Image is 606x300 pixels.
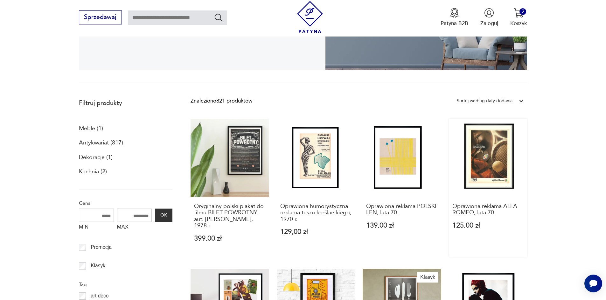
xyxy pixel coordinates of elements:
[79,166,107,177] a: Kuchnia (2)
[117,222,152,234] label: MAX
[584,275,602,292] iframe: Smartsupp widget button
[214,13,223,22] button: Szukaj
[91,243,112,251] p: Promocja
[79,137,123,148] a: Antykwariat (817)
[449,8,459,18] img: Ikona medalu
[79,222,114,234] label: MIN
[366,222,438,229] p: 139,00 zł
[294,1,326,33] img: Patyna - sklep z meblami i dekoracjami vintage
[441,20,468,27] p: Patyna B2B
[79,199,172,207] p: Cena
[280,229,352,235] p: 129,00 zł
[191,119,269,257] a: Oryginalny polski plakat do filmu BILET POWROTNY, aut. Jakub Erol, 1978 r.Oryginalny polski plaka...
[91,292,108,300] p: art deco
[510,8,527,27] button: 2Koszyk
[79,15,122,20] a: Sprzedawaj
[480,20,498,27] p: Zaloguj
[191,97,252,105] div: Znaleziono 821 produktów
[194,203,266,229] h3: Oryginalny polski plakat do filmu BILET POWROTNY, aut. [PERSON_NAME], 1978 r.
[510,20,527,27] p: Koszyk
[449,119,527,257] a: Oprawiona reklama ALFA ROMEO, lata 70.Oprawiona reklama ALFA ROMEO, lata 70.125,00 zł
[441,8,468,27] a: Ikona medaluPatyna B2B
[79,10,122,24] button: Sprzedawaj
[363,119,441,257] a: Oprawiona reklama POLSKI LEN, lata 70.Oprawiona reklama POLSKI LEN, lata 70.139,00 zł
[452,222,524,229] p: 125,00 zł
[79,152,113,163] a: Dekoracje (1)
[480,8,498,27] button: Zaloguj
[79,99,172,107] p: Filtruj produkty
[519,8,526,15] div: 2
[79,123,103,134] a: Meble (1)
[514,8,524,18] img: Ikona koszyka
[79,280,172,289] p: Tag
[91,262,105,270] p: Klasyk
[194,235,266,242] p: 399,00 zł
[155,209,172,222] button: OK
[457,97,512,105] div: Sortuj według daty dodania
[277,119,355,257] a: Oprawiona humorystyczna reklama tuszu kreślarskiego, 1970 r.Oprawiona humorystyczna reklama tuszu...
[484,8,494,18] img: Ikonka użytkownika
[452,203,524,216] h3: Oprawiona reklama ALFA ROMEO, lata 70.
[280,203,352,223] h3: Oprawiona humorystyczna reklama tuszu kreślarskiego, 1970 r.
[366,203,438,216] h3: Oprawiona reklama POLSKI LEN, lata 70.
[441,8,468,27] button: Patyna B2B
